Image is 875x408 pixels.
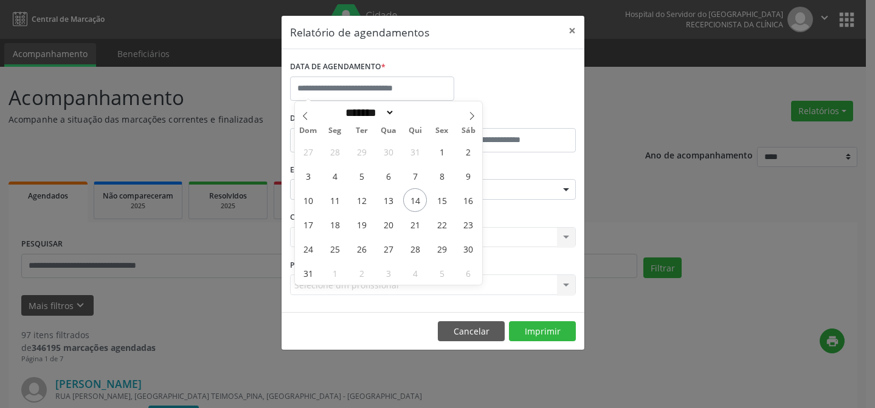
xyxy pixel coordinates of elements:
[290,208,324,227] label: CLÍNICA
[560,16,584,46] button: Close
[342,106,395,119] select: Month
[376,212,400,236] span: Agosto 20, 2025
[296,164,320,188] span: Agosto 3, 2025
[322,127,348,135] span: Seg
[455,127,482,135] span: Sáb
[457,261,480,285] span: Setembro 6, 2025
[290,109,430,128] label: De
[430,261,454,285] span: Setembro 5, 2025
[376,261,400,285] span: Setembro 3, 2025
[290,24,429,40] h5: Relatório de agendamentos
[323,212,347,236] span: Agosto 18, 2025
[323,261,347,285] span: Setembro 1, 2025
[323,188,347,212] span: Agosto 11, 2025
[323,140,347,163] span: Julho 28, 2025
[376,188,400,212] span: Agosto 13, 2025
[323,164,347,188] span: Agosto 4, 2025
[430,140,454,163] span: Agosto 1, 2025
[403,237,427,260] span: Agosto 28, 2025
[376,140,400,163] span: Julho 30, 2025
[403,164,427,188] span: Agosto 7, 2025
[457,237,480,260] span: Agosto 30, 2025
[403,188,427,212] span: Agosto 14, 2025
[457,140,480,163] span: Agosto 2, 2025
[395,106,435,119] input: Year
[436,109,576,128] label: ATÉ
[403,140,427,163] span: Julho 31, 2025
[457,164,480,188] span: Agosto 9, 2025
[350,237,373,260] span: Agosto 26, 2025
[430,237,454,260] span: Agosto 29, 2025
[375,127,402,135] span: Qua
[429,127,455,135] span: Sex
[350,188,373,212] span: Agosto 12, 2025
[509,321,576,342] button: Imprimir
[430,212,454,236] span: Agosto 22, 2025
[350,164,373,188] span: Agosto 5, 2025
[402,127,429,135] span: Qui
[457,212,480,236] span: Agosto 23, 2025
[290,161,347,180] label: ESPECIALIDADE
[295,127,322,135] span: Dom
[376,237,400,260] span: Agosto 27, 2025
[430,188,454,212] span: Agosto 15, 2025
[296,212,320,236] span: Agosto 17, 2025
[350,140,373,163] span: Julho 29, 2025
[403,261,427,285] span: Setembro 4, 2025
[296,261,320,285] span: Agosto 31, 2025
[296,140,320,163] span: Julho 27, 2025
[438,321,505,342] button: Cancelar
[376,164,400,188] span: Agosto 6, 2025
[350,212,373,236] span: Agosto 19, 2025
[290,256,345,274] label: PROFISSIONAL
[323,237,347,260] span: Agosto 25, 2025
[296,237,320,260] span: Agosto 24, 2025
[403,212,427,236] span: Agosto 21, 2025
[290,58,386,76] label: DATA DE AGENDAMENTO
[350,261,373,285] span: Setembro 2, 2025
[296,188,320,212] span: Agosto 10, 2025
[348,127,375,135] span: Ter
[457,188,480,212] span: Agosto 16, 2025
[430,164,454,188] span: Agosto 8, 2025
